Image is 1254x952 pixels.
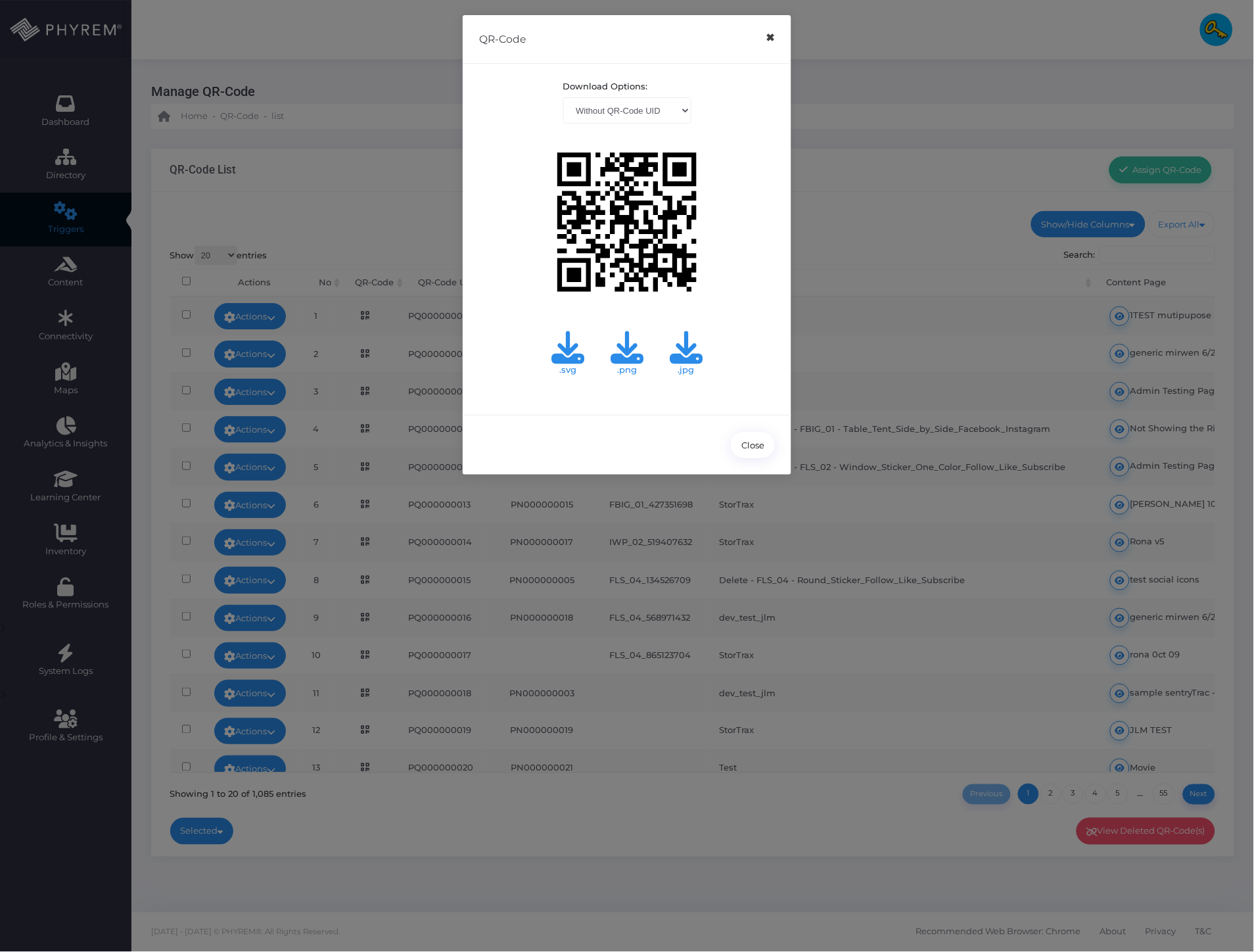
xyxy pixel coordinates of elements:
[538,133,716,311] img: PQ000000003_1717712186.svg
[670,364,703,377] p: .jpg
[758,23,783,53] button: ×
[551,364,584,377] p: .svg
[479,32,526,47] h5: QR-Code
[563,80,648,93] label: Download Options:
[611,364,643,377] p: .png
[597,311,657,398] a: .png
[657,311,716,398] a: .jpg
[731,432,775,458] button: Close
[538,311,597,398] a: .svg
